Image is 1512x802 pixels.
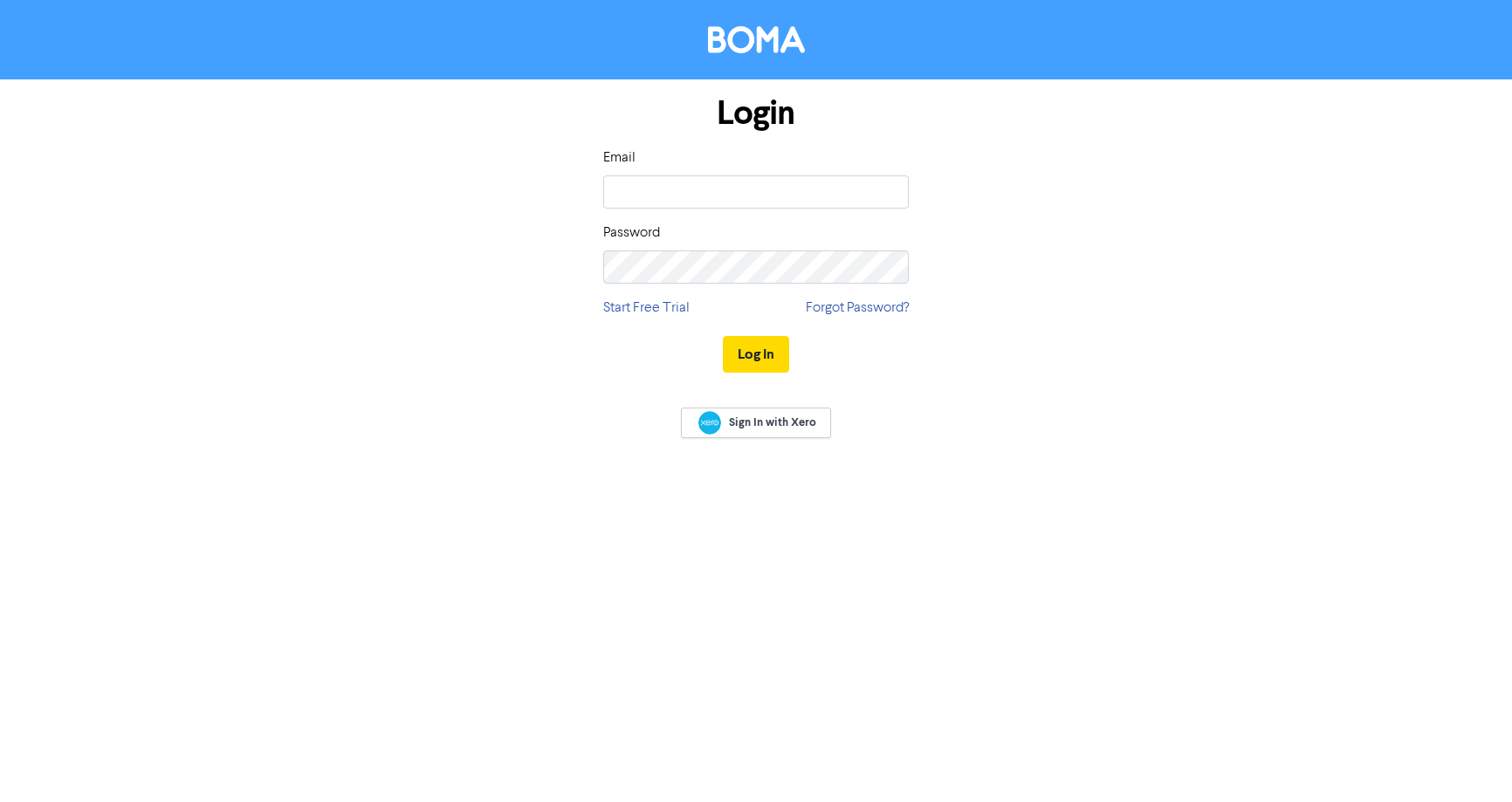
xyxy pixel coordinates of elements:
[603,298,690,319] a: Start Free Trial
[603,223,660,243] label: Password
[603,93,909,134] h1: Login
[603,147,636,168] label: Email
[1425,718,1512,802] iframe: Chat Widget
[729,415,816,430] span: Sign In with Xero
[698,411,721,435] img: Xero logo
[806,298,909,319] a: Forgot Password?
[681,408,831,438] a: Sign In with Xero
[708,26,805,53] img: BOMA Logo
[723,336,789,373] button: Log In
